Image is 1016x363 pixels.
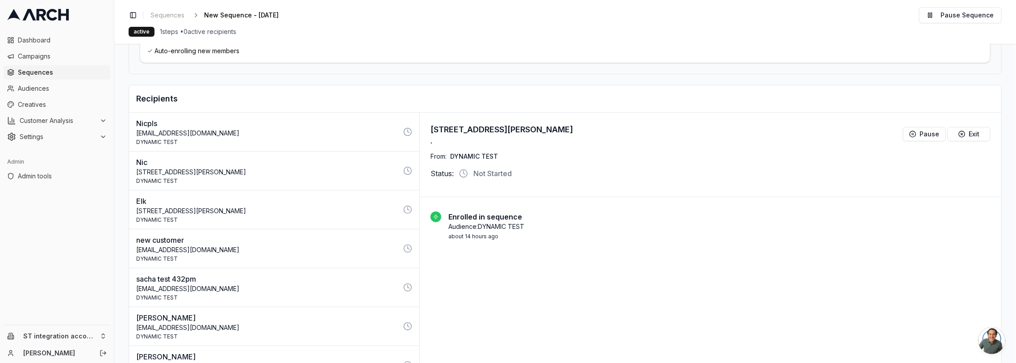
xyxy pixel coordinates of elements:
span: 1 steps • 0 active recipients [160,27,236,36]
nav: breadcrumb [147,9,293,21]
p: [PERSON_NAME] [136,312,398,323]
a: Admin tools [4,169,110,183]
div: active [129,27,155,37]
button: Exit [948,127,991,141]
p: DYNAMIC TEST [136,216,398,224]
a: Creatives [4,97,110,112]
a: Sequences [147,9,188,21]
span: New Sequence - [DATE] [204,11,279,20]
a: Sequences [4,65,110,80]
p: DYNAMIC TEST [136,177,398,185]
p: [EMAIL_ADDRESS][DOMAIN_NAME] [136,129,398,138]
p: DYNAMIC TEST [136,333,398,340]
div: Admin [4,155,110,169]
p: Nicpls [136,118,398,129]
span: Not Started [473,168,512,179]
span: Sequences [18,68,107,77]
p: sacha test 432pm [136,274,398,284]
span: From: [431,152,447,161]
p: DYNAMIC TEST [136,294,398,301]
p: DYNAMIC TEST [136,139,398,146]
span: Customer Analysis [20,116,96,125]
p: [EMAIL_ADDRESS][DOMAIN_NAME] [136,245,398,254]
p: Enrolled in sequence [448,211,991,222]
button: sacha test 432pm[EMAIL_ADDRESS][DOMAIN_NAME]DYNAMIC TEST [129,268,419,307]
p: Nic [136,157,398,168]
button: Settings [4,130,110,144]
button: [PERSON_NAME][EMAIL_ADDRESS][DOMAIN_NAME]DYNAMIC TEST [129,307,419,346]
a: Audiences [4,81,110,96]
p: [STREET_ADDRESS][PERSON_NAME] [136,168,398,177]
span: Status: [431,168,454,179]
p: , [431,136,573,145]
a: Open chat [978,327,1005,354]
span: Sequences [151,11,184,20]
span: ST integration account [23,332,96,340]
p: Audience: DYNAMIC TEST [448,222,991,231]
p: DYNAMIC TEST [136,255,398,262]
p: about 14 hours ago [448,233,991,240]
button: new customer[EMAIL_ADDRESS][DOMAIN_NAME]DYNAMIC TEST [129,229,419,268]
button: Pause [903,127,946,141]
span: DYNAMIC TEST [450,152,498,161]
p: [PERSON_NAME] [136,351,398,362]
span: Auto-enrolling new members [147,46,906,55]
button: Pause Sequence [919,7,1002,23]
span: Settings [20,132,96,141]
span: Admin tools [18,172,107,181]
h2: Recipients [136,93,994,105]
button: Log out [97,347,109,359]
h3: [STREET_ADDRESS][PERSON_NAME] [431,123,573,136]
a: [PERSON_NAME] [23,349,90,358]
span: Dashboard [18,36,107,45]
button: ST integration account [4,329,110,343]
a: Dashboard [4,33,110,47]
span: Audiences [18,84,107,93]
button: Customer Analysis [4,114,110,128]
p: new customer [136,235,398,245]
span: Campaigns [18,52,107,61]
button: Nic[STREET_ADDRESS][PERSON_NAME]DYNAMIC TEST [129,152,419,190]
a: Campaigns [4,49,110,63]
span: Creatives [18,100,107,109]
p: Elk [136,196,398,207]
p: [EMAIL_ADDRESS][DOMAIN_NAME] [136,284,398,293]
p: [EMAIL_ADDRESS][DOMAIN_NAME] [136,323,398,332]
button: Nicpls[EMAIL_ADDRESS][DOMAIN_NAME]DYNAMIC TEST [129,113,419,152]
button: Elk[STREET_ADDRESS][PERSON_NAME]DYNAMIC TEST [129,190,419,229]
p: [STREET_ADDRESS][PERSON_NAME] [136,207,398,215]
